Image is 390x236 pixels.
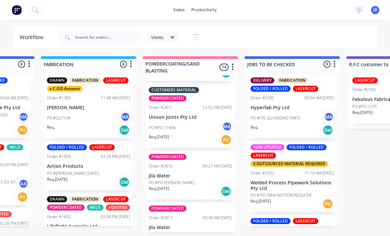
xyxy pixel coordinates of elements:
p: Req. [DATE] [251,198,271,204]
span: JB [373,7,377,13]
p: PO #FTE GU ENGINE PARTS [251,115,301,121]
div: PU [18,192,28,202]
p: Action Products [47,164,131,169]
div: MA [121,112,131,122]
div: FABRICATION [277,77,308,83]
img: Factory [12,5,22,15]
div: PU [18,125,28,135]
div: LASERCUT [90,144,115,150]
div: LASERCUT [103,196,129,202]
div: Order #2592 [251,170,275,176]
div: FOLDED / ROLLED [287,144,327,150]
div: AA [19,179,29,189]
p: Req. [DATE] [47,176,68,182]
div: Order #1450 [47,154,71,160]
div: Order #2817 [149,215,173,221]
div: MA [19,112,29,122]
div: 11:48 AM [DATE] [101,95,131,101]
p: Req. [DATE] [149,134,170,140]
div: POWDERCOATED [47,205,85,211]
div: DELIVERY [251,77,275,83]
div: 09:27 AM [DATE] [203,163,232,169]
p: [PERSON_NAME] [47,105,131,111]
div: FABRICATION [70,196,101,202]
p: Jila Water [149,225,232,230]
p: Req. [47,124,55,130]
div: 03:26 PM [DATE] [101,154,131,160]
p: Jila Water [149,173,232,179]
div: LASERCUT [293,218,319,224]
div: 11:14 AM [DATE] [305,170,334,176]
div: sales [170,5,188,15]
div: Del [119,177,130,187]
div: Workflow [20,33,47,41]
div: FOLDED / ROLLED [251,218,291,224]
div: *JOB UPDATED [251,144,285,150]
div: MA [324,112,334,122]
div: FOLDED / ROLLED [251,86,291,92]
p: PO #PO-1575 [353,104,377,110]
p: Hyperfab Pty Ltd [251,105,334,111]
div: Del [323,125,333,135]
p: Req. [DATE] [149,186,170,192]
p: PO # PO-TANK BOTTOM REDUCER [251,192,312,198]
div: DRAWN [47,196,67,202]
div: Del [221,186,232,197]
div: DRAWN [47,77,67,83]
div: FOLDED / ROLLEDLASERCUTOrder #145003:26 PM [DATE]Action ProductsPO #[PERSON_NAME] [DATE]Req.[DATE... [45,142,133,190]
div: Order #1602 [47,214,71,220]
p: PO #PO-11696 [149,125,176,131]
div: LASERCUT [293,86,319,92]
div: POWDERCOATED [149,154,187,160]
div: DRAWNFABRICATIONLASERCUTx C.O.D AccountOrder #138911:48 AM [DATE][PERSON_NAME]PO #Q27134MAReq.Del [45,75,133,138]
div: CUSTOMERS MATERIAL [149,87,199,93]
div: 12:55 PM [DATE] [203,105,232,111]
div: X OUTSOURCED MATERIAL REQUIRED [251,161,329,167]
div: LASERCUT [353,77,378,83]
div: 09:38 AM [DATE] [203,215,232,221]
div: POWDERCOATED [149,206,187,212]
span: Views [151,34,164,41]
p: PO #[PERSON_NAME] [DATE] [47,170,99,176]
div: DELIVERYFABRICATIONFOLDED / ROLLEDLASERCUTOrder #258509:04 AM [DATE]Hyperfab Pty LtdPO #FTE GU EN... [248,75,337,138]
div: LASERCUT [103,77,129,83]
div: MA [222,121,232,131]
p: Req. [251,124,259,130]
div: FABRICATION [70,77,101,83]
p: PO #PO-[PERSON_NAME] [149,180,195,186]
div: PU [323,199,333,209]
div: xQUOTED [106,205,130,211]
p: Unison Joints Pty Ltd [149,115,232,120]
div: POWDERCOATEDOrder #281609:27 AM [DATE]Jila WaterPO #PO-[PERSON_NAME]Req.[DATE]Del [146,151,235,200]
div: PU [221,134,232,145]
div: Order #2585 [251,95,275,101]
div: *JOB UPDATEDFOLDED / ROLLEDLASERCUTX OUTSOURCED MATERIAL REQUIREDOrder #259211:14 AM [DATE]Welded... [248,142,337,212]
div: productivity [188,5,220,15]
div: FOLDED / ROLLED [47,144,87,150]
div: Order #2816 [149,163,173,169]
div: LASERCUT [251,153,276,159]
div: 02:08 PM [DATE] [101,214,131,220]
div: x C.O.D Account [47,86,83,92]
div: CUSTOMERS MATERIALPOWDERCOATEDOrder #281112:55 PM [DATE]Unison Joints Pty LtdPO #PO-11696MAReq.[D... [146,84,235,148]
p: Lifeflight Australia Ltd [47,224,131,229]
p: PO #Q27134 [47,115,71,121]
div: Order #2811 [149,105,173,111]
input: Search for orders... [75,31,141,44]
div: Del [119,125,130,135]
div: Order #2792 [353,87,376,93]
div: 09:04 AM [DATE] [305,95,334,101]
p: Welded Process Pipework Solutions Pty Ltd [251,180,334,191]
div: WELD [87,205,104,211]
div: POWDERCOATED [149,95,187,101]
div: WELD [7,144,23,150]
div: Order #1389 [47,95,71,101]
p: Req. [DATE] [353,110,373,116]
